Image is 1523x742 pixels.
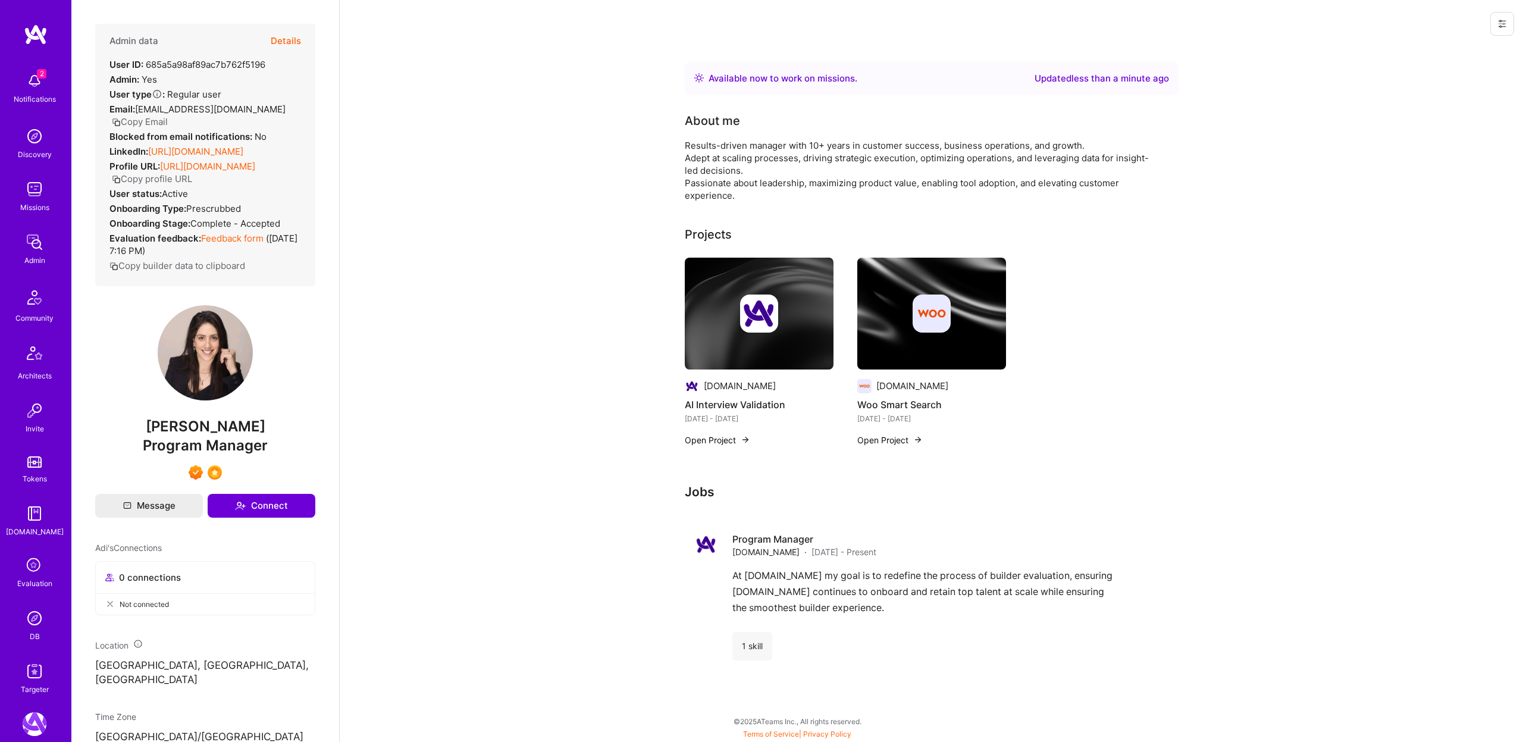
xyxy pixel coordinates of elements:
[20,201,49,214] div: Missions
[112,173,192,185] button: Copy profile URL
[95,561,315,615] button: 0 connectionsNot connected
[189,465,203,480] img: Exceptional A.Teamer
[23,124,46,148] img: discovery
[709,71,857,86] div: Available now to work on missions .
[27,456,42,468] img: tokens
[20,341,49,370] img: Architects
[23,230,46,254] img: admin teamwork
[685,139,1161,202] div: Results-driven manager with 10+ years in customer success, business operations, and growth. Adept...
[732,546,800,558] span: [DOMAIN_NAME]
[95,659,315,687] p: [GEOGRAPHIC_DATA], [GEOGRAPHIC_DATA], [GEOGRAPHIC_DATA]
[95,494,203,518] button: Message
[24,24,48,45] img: logo
[743,730,799,738] a: Terms of Service
[109,89,165,100] strong: User type :
[119,571,181,584] span: 0 connections
[17,577,52,590] div: Evaluation
[811,546,876,558] span: [DATE] - Present
[109,74,139,85] strong: Admin:
[95,418,315,436] span: [PERSON_NAME]
[18,370,52,382] div: Architects
[271,24,301,58] button: Details
[109,59,143,70] strong: User ID:
[23,712,46,736] img: A.Team: Leading A.Team's Marketing & DemandGen
[18,148,52,161] div: Discovery
[186,203,241,214] span: prescrubbed
[694,73,704,83] img: Availability
[685,226,732,243] div: Projects
[109,104,135,115] strong: Email:
[95,639,315,652] div: Location
[23,659,46,683] img: Skill Targeter
[112,175,121,184] i: icon Copy
[24,254,45,267] div: Admin
[6,525,64,538] div: [DOMAIN_NAME]
[23,502,46,525] img: guide book
[109,73,157,86] div: Yes
[857,412,1006,425] div: [DATE] - [DATE]
[732,533,876,546] h4: Program Manager
[109,262,118,271] i: icon Copy
[160,161,255,172] a: [URL][DOMAIN_NAME]
[857,397,1006,412] h4: Woo Smart Search
[23,399,46,422] img: Invite
[685,397,833,412] h4: AI Interview Validation
[109,131,255,142] strong: Blocked from email notifications:
[685,434,750,446] button: Open Project
[109,232,301,257] div: ( [DATE] 7:16 PM )
[694,533,718,556] img: Company logo
[123,502,131,510] i: icon Mail
[71,706,1523,736] div: © 2025 ATeams Inc., All rights reserved.
[109,259,245,272] button: Copy builder data to clipboard
[109,188,162,199] strong: User status:
[109,58,265,71] div: 685a5a98af89ac7b762f5196
[105,599,115,609] i: icon CloseGray
[913,295,951,333] img: Company logo
[37,69,46,79] span: 2
[109,218,190,229] strong: Onboarding Stage:
[30,630,40,643] div: DB
[109,130,267,143] div: No
[162,188,188,199] span: Active
[685,412,833,425] div: [DATE] - [DATE]
[105,573,114,582] i: icon Collaborator
[109,203,186,214] strong: Onboarding Type:
[158,305,253,400] img: User Avatar
[804,546,807,558] span: ·
[21,683,49,696] div: Targeter
[135,104,286,115] span: [EMAIL_ADDRESS][DOMAIN_NAME]
[23,472,47,485] div: Tokens
[112,118,121,127] i: icon Copy
[685,112,740,130] div: About me
[23,69,46,93] img: bell
[109,88,221,101] div: Regular user
[235,500,246,511] i: icon Connect
[857,434,923,446] button: Open Project
[685,258,833,370] img: cover
[23,177,46,201] img: teamwork
[143,437,268,454] span: Program Manager
[1035,71,1169,86] div: Updated less than a minute ago
[732,632,772,660] div: 1 skill
[109,36,158,46] h4: Admin data
[112,115,168,128] button: Copy Email
[741,435,750,444] img: arrow-right
[23,555,46,577] i: icon SelectionTeam
[109,233,201,244] strong: Evaluation feedback:
[743,730,851,738] span: |
[190,218,280,229] span: Complete - Accepted
[913,435,923,444] img: arrow-right
[109,146,148,157] strong: LinkedIn:
[208,465,222,480] img: SelectionTeam
[26,422,44,435] div: Invite
[23,606,46,630] img: Admin Search
[876,380,948,392] div: [DOMAIN_NAME]
[148,146,243,157] a: [URL][DOMAIN_NAME]
[685,379,699,393] img: Company logo
[14,93,56,105] div: Notifications
[95,541,162,554] span: Adi's Connections
[208,494,315,518] button: Connect
[20,283,49,312] img: Community
[95,712,136,722] span: Time Zone
[740,295,778,333] img: Company logo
